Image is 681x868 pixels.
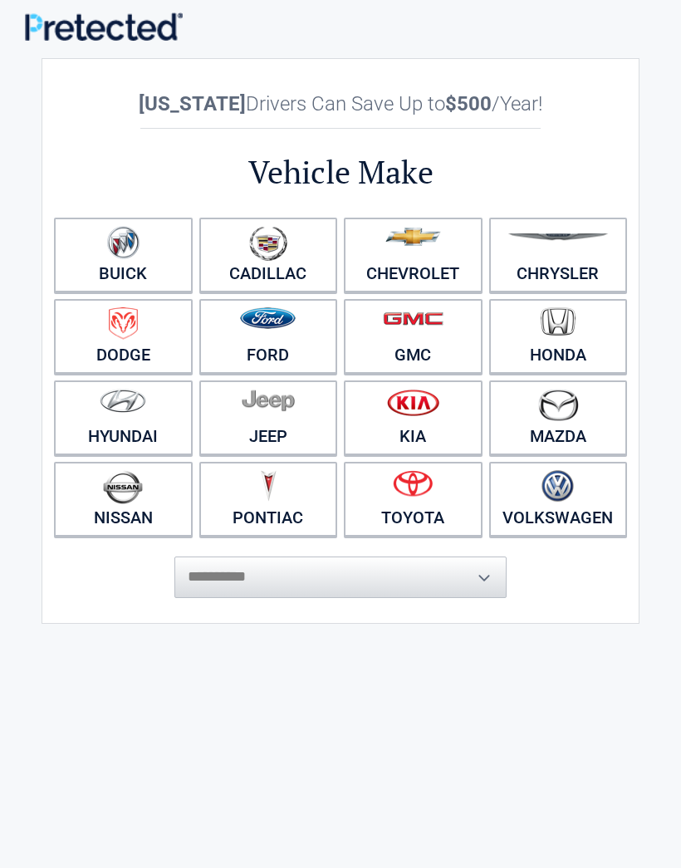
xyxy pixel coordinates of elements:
[51,151,630,194] h2: Vehicle Make
[537,389,579,421] img: mazda
[100,389,146,413] img: hyundai
[199,462,338,537] a: Pontiac
[54,299,193,374] a: Dodge
[489,299,628,374] a: Honda
[25,12,183,41] img: Main Logo
[54,462,193,537] a: Nissan
[54,380,193,455] a: Hyundai
[489,218,628,292] a: Chrysler
[387,389,439,416] img: kia
[393,470,433,497] img: toyota
[109,307,138,340] img: dodge
[54,218,193,292] a: Buick
[344,380,483,455] a: Kia
[199,299,338,374] a: Ford
[107,226,140,259] img: buick
[344,218,483,292] a: Chevrolet
[489,462,628,537] a: Volkswagen
[383,311,443,326] img: gmc
[344,299,483,374] a: GMC
[240,307,296,329] img: ford
[344,462,483,537] a: Toyota
[507,233,609,241] img: chrysler
[199,380,338,455] a: Jeep
[489,380,628,455] a: Mazda
[242,389,295,412] img: jeep
[249,226,287,261] img: cadillac
[139,92,246,115] b: [US_STATE]
[541,307,576,336] img: honda
[51,92,630,115] h2: Drivers Can Save Up to /Year
[103,470,143,504] img: nissan
[541,470,574,503] img: volkswagen
[260,470,277,502] img: pontiac
[385,228,441,246] img: chevrolet
[199,218,338,292] a: Cadillac
[445,92,492,115] b: $500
